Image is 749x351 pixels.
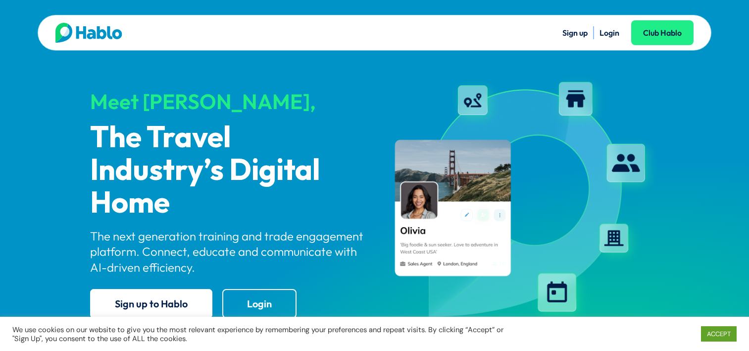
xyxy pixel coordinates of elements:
img: Hablo logo main 2 [55,23,122,43]
p: The Travel Industry’s Digital Home [90,122,366,220]
a: Sign up [562,28,588,38]
img: hablo-profile-image [383,74,659,327]
a: ACCEPT [701,326,737,342]
div: We use cookies on our website to give you the most relevant experience by remembering your prefer... [12,325,519,343]
a: Club Hablo [631,20,694,45]
a: Login [222,289,297,318]
a: Login [599,28,619,38]
a: Sign up to Hablo [90,289,212,318]
div: Meet [PERSON_NAME], [90,90,366,113]
p: The next generation training and trade engagement platform. Connect, educate and communicate with... [90,229,366,275]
